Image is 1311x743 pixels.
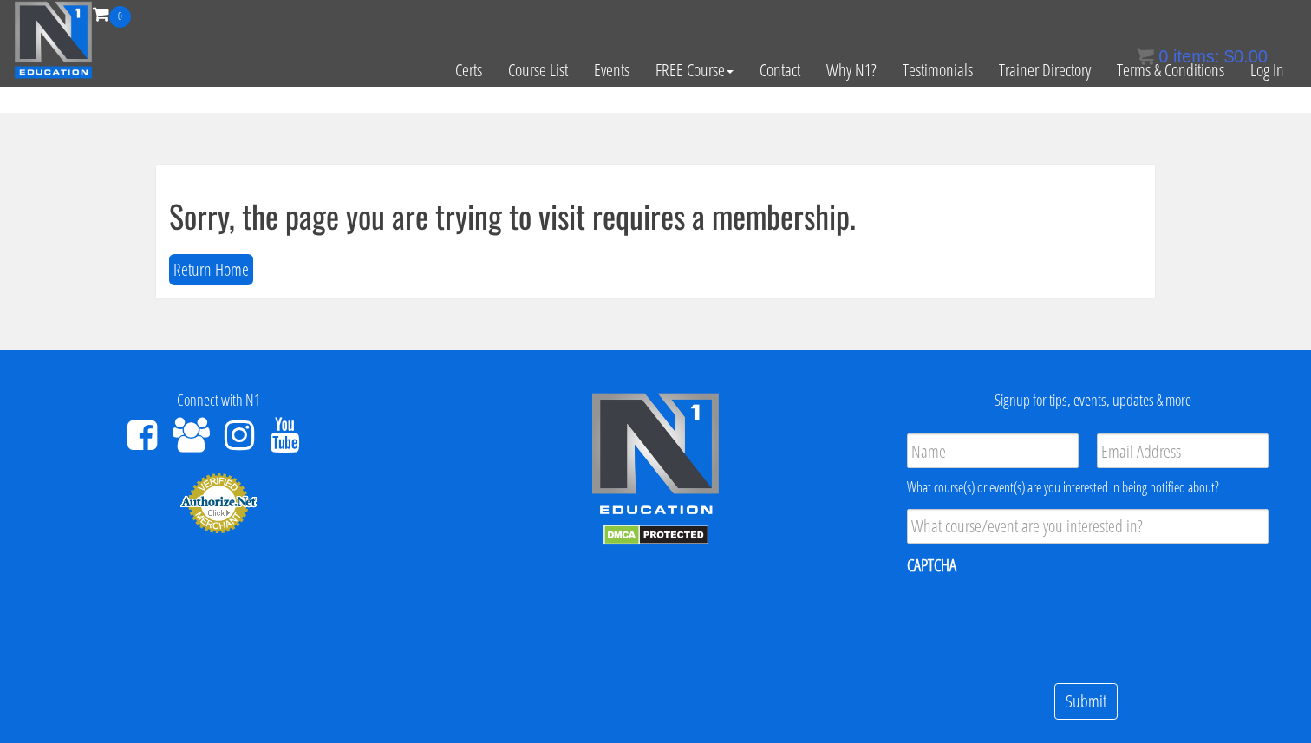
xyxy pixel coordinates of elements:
[747,28,813,113] a: Contact
[603,525,708,545] img: DMCA.com Protection Status
[590,392,721,520] img: n1-edu-logo
[169,254,253,286] button: Return Home
[1097,433,1269,468] input: Email Address
[581,28,642,113] a: Events
[887,392,1298,409] h4: Signup for tips, events, updates & more
[907,477,1269,498] div: What course(s) or event(s) are you interested in being notified about?
[179,472,258,534] img: Authorize.Net Merchant - Click to Verify
[169,199,1142,233] h1: Sorry, the page you are trying to visit requires a membership.
[1224,47,1234,66] span: $
[13,392,424,409] h4: Connect with N1
[813,28,890,113] a: Why N1?
[1237,28,1297,113] a: Log In
[1224,47,1268,66] bdi: 0.00
[907,433,1079,468] input: Name
[907,554,956,577] label: CAPTCHA
[1104,28,1237,113] a: Terms & Conditions
[1137,48,1154,65] img: icon11.png
[109,6,131,28] span: 0
[93,2,131,25] a: 0
[14,1,93,79] img: n1-education
[890,28,986,113] a: Testimonials
[1173,47,1219,66] span: items:
[1054,683,1118,720] input: Submit
[642,28,747,113] a: FREE Course
[442,28,495,113] a: Certs
[986,28,1104,113] a: Trainer Directory
[1158,47,1168,66] span: 0
[907,588,1171,655] iframe: reCAPTCHA
[907,509,1269,544] input: What course/event are you interested in?
[1137,47,1268,66] a: 0 items: $0.00
[495,28,581,113] a: Course List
